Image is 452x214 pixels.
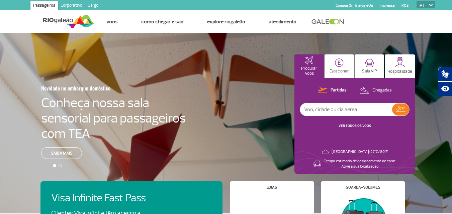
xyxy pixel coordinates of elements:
a: Explore RIOgaleão [207,18,245,25]
h4: Guarda-volumes [346,186,380,189]
p: Sala VIP [362,69,377,74]
a: VER TODOS OS VOOS [339,124,371,128]
button: Abrir recursos assistivos. [438,81,452,96]
a: Voos [106,18,118,25]
a: Como chegar e sair [141,18,184,25]
p: Tempo estimado de deslocamento de carro: Ative a sua localização [324,159,396,169]
a: Passageiros [30,1,58,11]
button: Abrir tradutor de língua de sinais. [438,67,452,81]
a: Compra On-line GaleOn [336,3,373,8]
p: Hospitalidade [387,69,412,74]
button: VER TODOS OS VOOS [337,123,373,129]
img: carParkingHome.svg [335,58,344,67]
h4: Visa Infinite Fast Pass [51,192,158,204]
a: Corporativo [58,1,85,11]
button: Estacionar [325,54,354,78]
button: Partidas [316,86,349,95]
div: Plugin de acessibilidade da Hand Talk. [438,67,452,96]
a: Saiba mais [41,147,82,159]
p: Chegadas [372,87,392,93]
button: Procurar Voos [294,54,324,78]
img: airplaneHomeActive.svg [305,56,313,64]
button: Chegadas [358,86,394,95]
button: Hospitalidade [385,54,415,78]
h3: Novidade no embarque doméstico [41,81,153,95]
p: Procurar Voos [298,66,321,76]
p: [GEOGRAPHIC_DATA]: 27°C/80°F [332,149,388,155]
input: Voo, cidade ou cia aérea [300,103,392,116]
p: Estacionar [330,69,349,74]
img: hospitality.svg [395,57,405,67]
a: RQS [401,3,409,8]
button: Sala VIP [355,54,384,78]
a: Atendimento [269,18,296,25]
a: Imprensa [380,3,395,8]
p: Partidas [331,87,347,93]
a: Cargo [85,1,101,11]
img: vipRoom.svg [365,59,374,67]
h4: Conheça nossa sala sensorial para passageiros com TEA [41,95,186,141]
h4: Lojas [267,186,277,189]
